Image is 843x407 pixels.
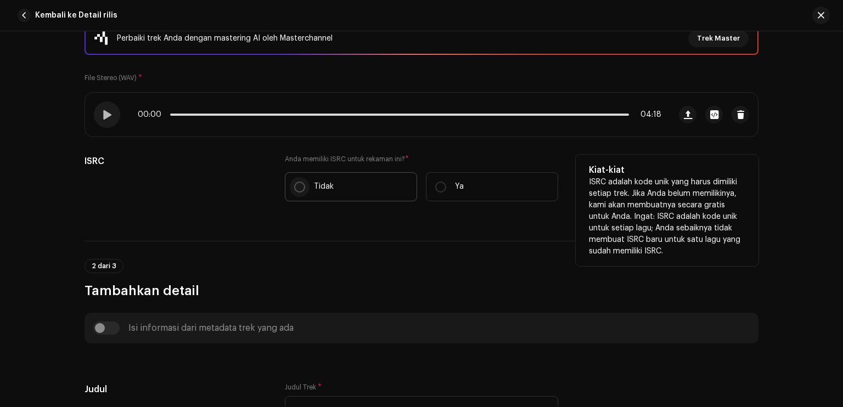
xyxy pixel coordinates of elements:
[117,32,333,45] div: Perbaiki trek Anda dengan mastering AI oleh Masterchannel
[314,181,334,193] p: Tidak
[285,155,558,163] label: Anda memiliki ISRC untuk rekaman ini?
[697,27,740,49] span: Trek Master
[285,383,322,392] label: Judul Trek
[85,383,267,396] h5: Judul
[85,282,758,299] h3: Tambahkan detail
[455,181,464,193] p: Ya
[589,163,745,177] h5: Kiat-kiat
[85,155,267,168] h5: ISRC
[633,110,661,119] span: 04:18
[688,30,749,47] button: Trek Master
[589,177,745,257] p: ISRC adalah kode unik yang harus dimiliki setiap trek. Jika Anda belum memilikinya, kami akan mem...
